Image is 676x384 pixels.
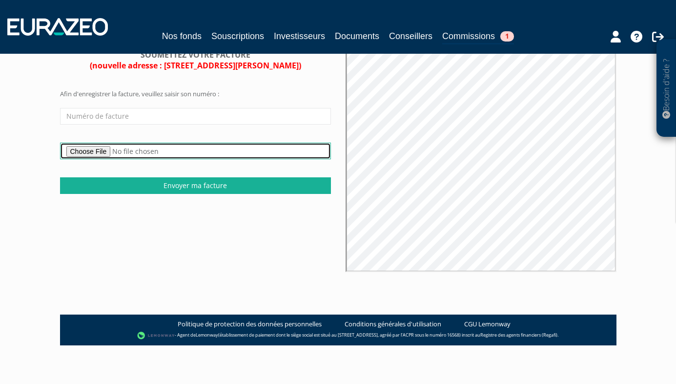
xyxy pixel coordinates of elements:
[464,320,511,329] a: CGU Lemonway
[196,332,218,338] a: Lemonway
[480,332,557,338] a: Registre des agents financiers (Regafi)
[345,320,441,329] a: Conditions générales d'utilisation
[90,60,301,71] span: (nouvelle adresse : [STREET_ADDRESS][PERSON_NAME])
[7,18,108,36] img: 1732889491-logotype_eurazeo_blanc_rvb.png
[137,331,175,341] img: logo-lemonway.png
[389,29,432,43] a: Conseillers
[70,331,607,341] div: - Agent de (établissement de paiement dont le siège social est situé au [STREET_ADDRESS], agréé p...
[661,44,672,132] p: Besoin d'aide ?
[60,177,331,194] input: Envoyer ma facture
[60,89,331,193] form: Afin d'enregistrer la facture, veuillez saisir son numéro :
[211,29,264,43] a: Souscriptions
[178,320,322,329] a: Politique de protection des données personnelles
[442,29,514,44] a: Commissions1
[500,31,514,42] span: 1
[335,29,379,43] a: Documents
[162,29,202,43] a: Nos fonds
[60,108,331,125] input: Numéro de facture
[274,29,325,43] a: Investisseurs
